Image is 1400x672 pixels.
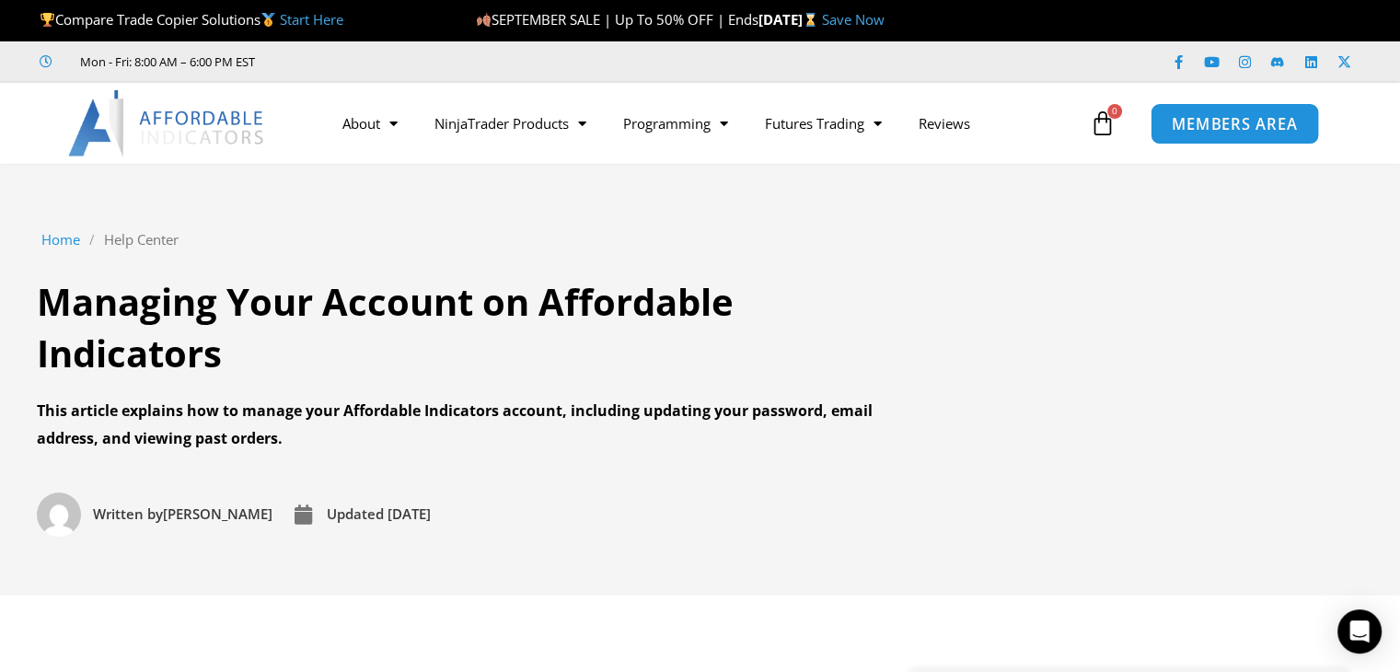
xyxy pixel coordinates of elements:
[746,102,900,145] a: Futures Trading
[1172,116,1298,132] span: MEMBERS AREA
[261,13,275,27] img: 🥇
[1151,102,1319,144] a: MEMBERS AREA
[88,502,272,527] span: [PERSON_NAME]
[477,13,491,27] img: 🍂
[324,102,416,145] a: About
[1107,104,1122,119] span: 0
[327,504,384,523] span: Updated
[900,102,989,145] a: Reviews
[476,10,758,29] span: SEPTEMBER SALE | Up To 50% OFF | Ends
[804,13,817,27] img: ⌛
[1337,609,1382,654] div: Open Intercom Messenger
[40,13,54,27] img: 🏆
[68,90,266,156] img: LogoAI | Affordable Indicators – NinjaTrader
[37,398,884,452] div: This article explains how to manage your Affordable Indicators account, including updating your p...
[281,52,557,71] iframe: Customer reviews powered by Trustpilot
[388,504,431,523] time: [DATE]
[75,51,255,73] span: Mon - Fri: 8:00 AM – 6:00 PM EST
[104,227,179,253] a: Help Center
[416,102,605,145] a: NinjaTrader Products
[41,227,80,253] a: Home
[822,10,885,29] a: Save Now
[324,102,1085,145] nav: Menu
[1062,97,1143,150] a: 0
[758,10,822,29] strong: [DATE]
[605,102,746,145] a: Programming
[89,227,95,253] span: /
[280,10,343,29] a: Start Here
[93,504,163,523] span: Written by
[37,492,81,537] img: Picture of David Koehler
[37,276,884,379] h1: Managing Your Account on Affordable Indicators
[40,10,343,29] span: Compare Trade Copier Solutions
